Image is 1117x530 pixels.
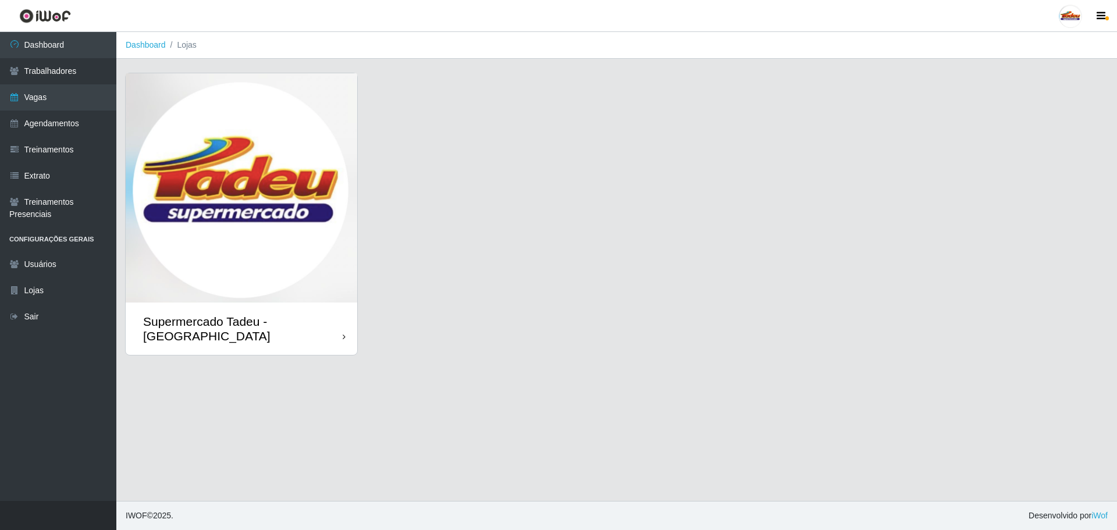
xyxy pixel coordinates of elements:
[126,73,357,355] a: Supermercado Tadeu - [GEOGRAPHIC_DATA]
[126,73,357,303] img: cardImg
[126,510,173,522] span: © 2025 .
[116,32,1117,59] nav: breadcrumb
[143,314,343,343] div: Supermercado Tadeu - [GEOGRAPHIC_DATA]
[126,40,166,49] a: Dashboard
[1029,510,1108,522] span: Desenvolvido por
[166,39,197,51] li: Lojas
[1091,511,1108,520] a: iWof
[19,9,71,23] img: CoreUI Logo
[126,511,147,520] span: IWOF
